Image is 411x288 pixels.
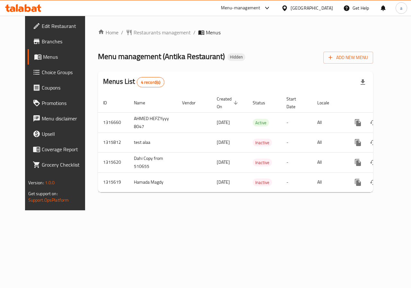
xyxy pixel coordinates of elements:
div: Inactive [253,179,272,186]
span: [DATE] [217,138,230,146]
span: Vendor [182,99,204,107]
td: 1315620 [98,152,129,172]
span: Add New Menu [328,54,368,62]
span: Branches [42,38,89,45]
td: 1316660 [98,112,129,133]
span: Menus [206,29,221,36]
span: Name [134,99,153,107]
a: Home [98,29,118,36]
span: Restaurants management [134,29,191,36]
span: Menu management ( Antika Restaurant ) [98,49,225,64]
span: Hidden [227,54,245,60]
span: Edit Restaurant [42,22,89,30]
td: All [312,112,345,133]
td: Dahi Copy from 510655 [129,152,177,172]
a: Coupons [28,80,94,95]
span: Active [253,119,269,127]
td: Hamada Magdy [129,172,177,192]
span: Locale [317,99,337,107]
h2: Menus List [103,77,164,87]
span: 4 record(s) [137,79,164,85]
td: - [281,133,312,152]
a: Choice Groups [28,65,94,80]
span: Inactive [253,139,272,146]
td: test alaa [129,133,177,152]
button: Change Status [366,155,381,170]
td: - [281,152,312,172]
td: All [312,172,345,192]
a: Branches [28,34,94,49]
a: Promotions [28,95,94,111]
td: 1315812 [98,133,129,152]
a: Support.OpsPlatform [28,196,69,204]
td: All [312,133,345,152]
td: AHMED HEFZYyyy 8047 [129,112,177,133]
span: a [400,4,402,12]
a: Edit Restaurant [28,18,94,34]
span: ID [103,99,115,107]
div: Menu-management [221,4,260,12]
span: Coverage Report [42,145,89,153]
span: Inactive [253,179,272,186]
span: Status [253,99,274,107]
td: - [281,112,312,133]
a: Grocery Checklist [28,157,94,172]
span: [DATE] [217,158,230,166]
span: Coupons [42,84,89,92]
td: 1315619 [98,172,129,192]
div: [GEOGRAPHIC_DATA] [291,4,333,12]
span: Grocery Checklist [42,161,89,169]
button: more [350,175,366,190]
span: Created On [217,95,240,110]
span: Version: [28,179,44,187]
button: Change Status [366,115,381,130]
span: Menus [43,53,89,61]
a: Coverage Report [28,142,94,157]
div: Export file [355,74,371,90]
div: Total records count [137,77,165,87]
span: Promotions [42,99,89,107]
button: Add New Menu [323,52,373,64]
button: Change Status [366,175,381,190]
div: Inactive [253,159,272,166]
li: / [121,29,123,36]
span: Get support on: [28,189,58,198]
td: - [281,172,312,192]
td: All [312,152,345,172]
a: Upsell [28,126,94,142]
span: Upsell [42,130,89,138]
span: Choice Groups [42,68,89,76]
button: more [350,135,366,150]
a: Menus [28,49,94,65]
button: Change Status [366,135,381,150]
span: 1.0.0 [45,179,55,187]
span: [DATE] [217,118,230,127]
span: Menu disclaimer [42,115,89,122]
li: / [193,29,196,36]
button: more [350,155,366,170]
div: Hidden [227,53,245,61]
span: Inactive [253,159,272,166]
a: Menu disclaimer [28,111,94,126]
span: Start Date [286,95,304,110]
span: [DATE] [217,178,230,186]
nav: breadcrumb [98,29,373,36]
a: Restaurants management [126,29,191,36]
button: more [350,115,366,130]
